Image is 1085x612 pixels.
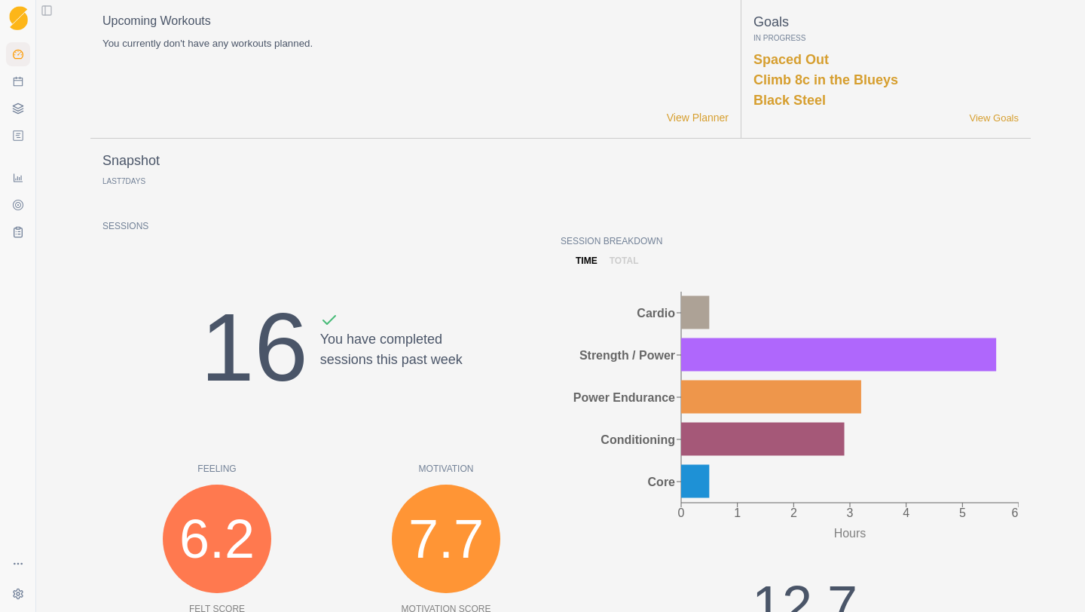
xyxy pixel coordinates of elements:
[102,36,729,51] p: You currently don't have any workouts planned.
[834,527,866,540] tspan: Hours
[969,111,1019,126] a: View Goals
[678,506,685,519] tspan: 0
[1012,506,1019,519] tspan: 6
[332,462,561,476] p: Motivation
[200,275,307,420] div: 16
[847,506,854,519] tspan: 3
[601,433,675,445] tspan: Conditioning
[179,498,255,580] span: 6.2
[753,93,826,108] a: Black Steel
[753,12,1019,32] p: Goals
[753,32,1019,44] p: In Progress
[9,6,28,31] img: Logo
[561,234,1019,248] p: Session Breakdown
[576,254,598,268] p: time
[102,12,729,30] p: Upcoming Workouts
[753,72,898,87] a: Climb 8c in the Blueys
[734,506,741,519] tspan: 1
[648,475,676,488] tspan: Core
[6,6,30,30] a: Logo
[102,462,332,476] p: Feeling
[579,348,675,361] tspan: Strength / Power
[102,177,145,185] p: Last Days
[408,498,484,580] span: 7.7
[573,390,675,403] tspan: Power Endurance
[753,52,829,67] a: Spaced Out
[667,110,729,126] a: View Planner
[610,254,639,268] p: total
[102,151,160,171] p: Snapshot
[121,177,126,185] span: 7
[790,506,797,519] tspan: 2
[320,311,463,420] div: You have completed sessions this past week
[637,306,675,319] tspan: Cardio
[6,582,30,606] button: Settings
[959,506,966,519] tspan: 5
[903,506,909,519] tspan: 4
[102,219,561,233] p: Sessions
